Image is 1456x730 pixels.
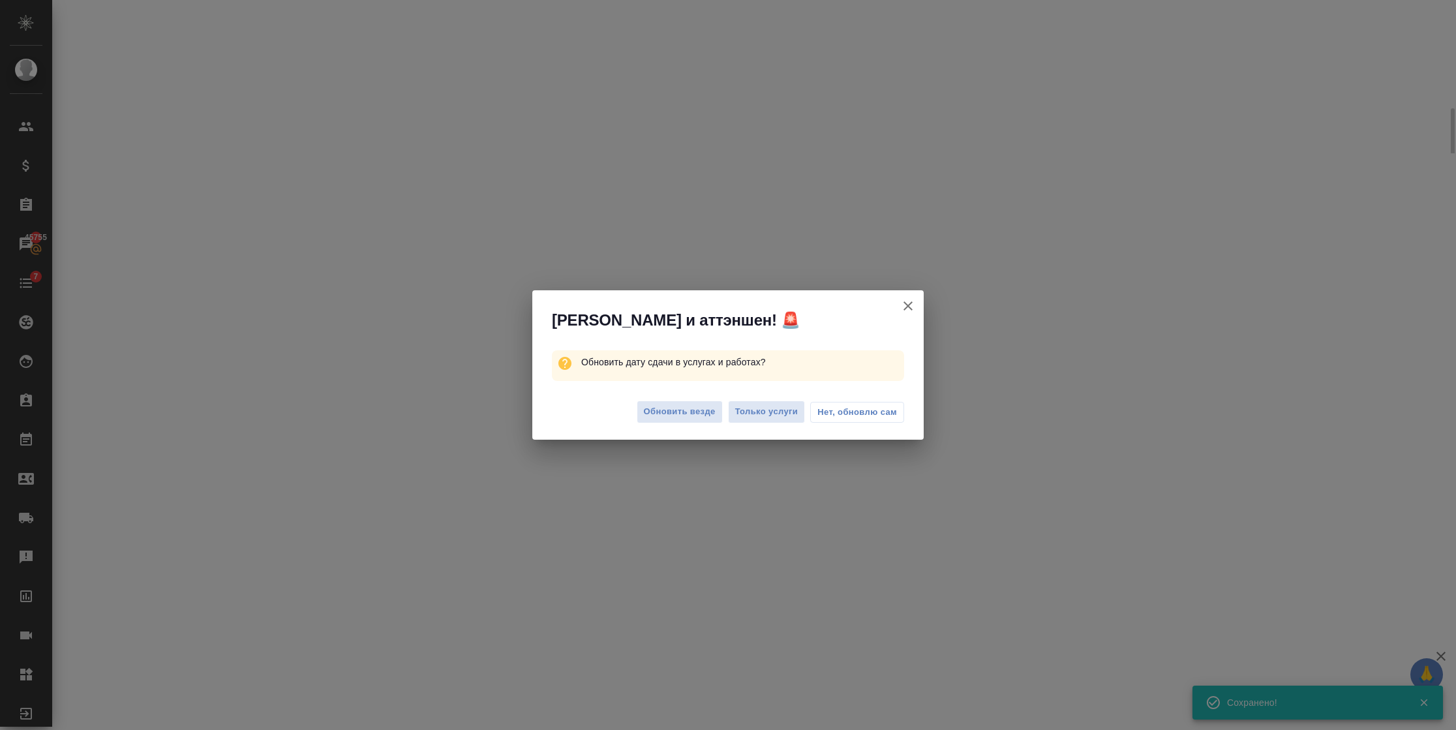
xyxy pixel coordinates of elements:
button: Обновить везде [637,401,723,423]
span: Нет, обновлю сам [817,406,897,419]
span: Обновить везде [644,404,716,419]
button: Нет, обновлю сам [810,402,904,423]
span: Только услуги [735,404,798,419]
span: [PERSON_NAME] и аттэншен! 🚨 [552,310,800,331]
button: Только услуги [728,401,806,423]
p: Обновить дату сдачи в услугах и работах? [581,350,904,374]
